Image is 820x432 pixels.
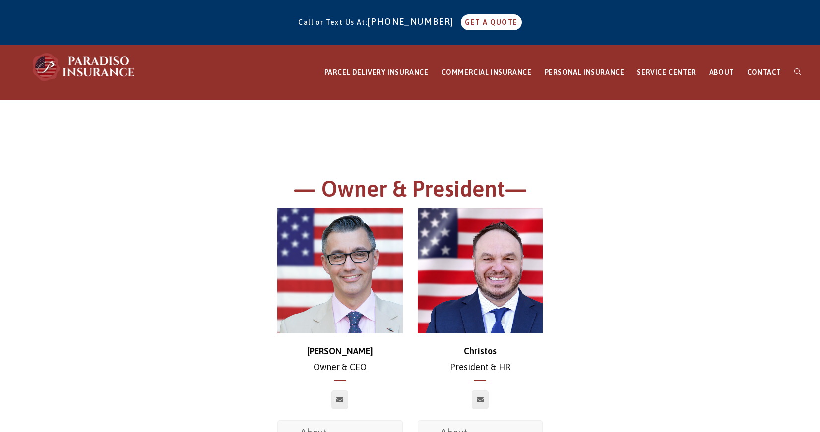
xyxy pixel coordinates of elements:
img: Christos_500x500 [418,208,543,333]
a: PERSONAL INSURANCE [538,45,631,100]
a: CONTACT [741,45,788,100]
a: COMMERCIAL INSURANCE [435,45,538,100]
span: COMMERCIAL INSURANCE [442,68,532,76]
span: PARCEL DELIVERY INSURANCE [324,68,429,76]
span: ABOUT [709,68,734,76]
a: [PHONE_NUMBER] [368,16,459,27]
p: Owner & CEO [277,343,403,376]
strong: [PERSON_NAME] [307,346,373,356]
strong: Christos [464,346,497,356]
span: PERSONAL INSURANCE [545,68,625,76]
a: ABOUT [703,45,741,100]
img: Paradiso Insurance [30,52,139,82]
span: CONTACT [747,68,781,76]
p: President & HR [418,343,543,376]
span: SERVICE CENTER [637,68,696,76]
img: chris-500x500 (1) [277,208,403,333]
a: GET A QUOTE [461,14,521,30]
h1: — Owner & President— [137,174,683,209]
a: PARCEL DELIVERY INSURANCE [318,45,435,100]
span: Call or Text Us At: [298,18,368,26]
a: SERVICE CENTER [631,45,702,100]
